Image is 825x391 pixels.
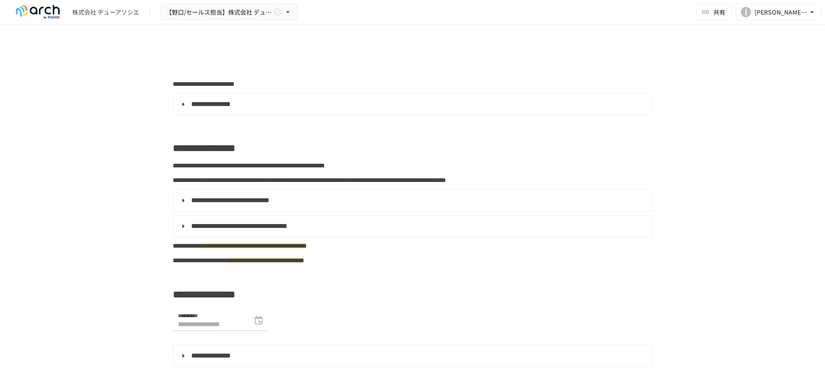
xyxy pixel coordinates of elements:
button: I[PERSON_NAME][EMAIL_ADDRESS][DOMAIN_NAME] [736,3,822,21]
div: [PERSON_NAME][EMAIL_ADDRESS][DOMAIN_NAME] [755,7,808,18]
span: 共有 [713,7,725,17]
div: I [741,7,751,17]
button: 共有 [696,3,732,21]
img: logo-default@2x-9cf2c760.svg [10,5,65,19]
div: 株式会社 デューアソシエ [72,8,139,17]
button: 【野口/セールス担当】株式会社 デューアソシエ様_初期設定サポート [160,4,298,21]
span: 【野口/セールス担当】株式会社 デューアソシエ様_初期設定サポート [166,7,272,18]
